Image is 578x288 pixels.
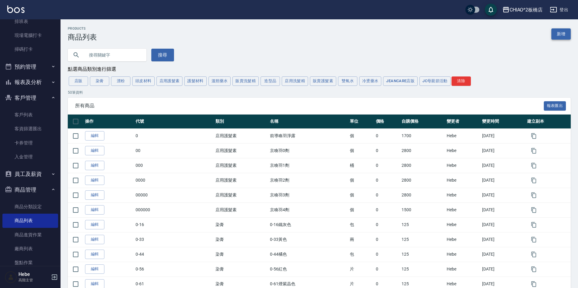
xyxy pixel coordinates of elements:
[268,143,348,158] td: 京喚羽0劑
[348,128,374,143] td: 個
[419,76,451,86] button: JC母親節活動
[400,202,445,217] td: 1500
[85,146,104,155] a: 編輯
[134,128,214,143] td: 0
[374,247,400,262] td: 0
[268,232,348,247] td: 0-33黃色
[383,76,418,86] button: JeanCare店販
[214,143,268,158] td: 店用護髮素
[445,143,481,158] td: Hebe
[268,188,348,202] td: 京喚羽3劑
[209,76,231,86] button: 溫朔藥水
[2,242,58,256] a: 廠商列表
[338,76,357,86] button: 雙氧水
[18,271,49,277] h5: Hebe
[134,115,214,129] th: 代號
[374,202,400,217] td: 0
[348,143,374,158] td: 個
[261,76,280,86] button: 造型品
[348,115,374,129] th: 單位
[348,202,374,217] td: 個
[481,115,526,129] th: 變更時間
[2,182,58,198] button: 商品管理
[184,76,207,86] button: 護髮材料
[374,232,400,247] td: 0
[85,47,142,63] input: 搜尋關鍵字
[85,161,104,170] a: 編輯
[348,188,374,202] td: 個
[151,49,174,61] button: 搜尋
[445,202,481,217] td: Hebe
[348,262,374,277] td: 片
[510,6,543,14] div: CHIAO^2板橋店
[69,76,88,86] button: 店販
[134,173,214,188] td: 0000
[134,217,214,232] td: 0-16
[134,202,214,217] td: 000000
[268,247,348,262] td: 0-44橘色
[84,115,134,129] th: 操作
[445,217,481,232] td: Hebe
[481,173,526,188] td: [DATE]
[544,101,566,111] button: 報表匯出
[85,205,104,215] a: 編輯
[214,232,268,247] td: 染膏
[134,158,214,173] td: 000
[374,128,400,143] td: 0
[134,247,214,262] td: 0-44
[374,217,400,232] td: 0
[400,262,445,277] td: 125
[85,131,104,141] a: 編輯
[2,136,58,150] a: 卡券管理
[500,4,545,16] button: CHIAO^2板橋店
[7,5,25,13] img: Logo
[374,158,400,173] td: 0
[132,76,155,86] button: 頭皮材料
[481,143,526,158] td: [DATE]
[268,128,348,143] td: 前導喚羽淨露
[481,128,526,143] td: [DATE]
[2,122,58,136] a: 客資篩選匯出
[2,90,58,106] button: 客戶管理
[2,228,58,242] a: 商品進貨作業
[214,262,268,277] td: 染膏
[310,76,336,86] button: 販賣護髮素
[445,158,481,173] td: Hebe
[90,76,109,86] button: 染膏
[481,217,526,232] td: [DATE]
[400,173,445,188] td: 2800
[481,188,526,202] td: [DATE]
[481,262,526,277] td: [DATE]
[400,158,445,173] td: 2800
[547,4,571,15] button: 登出
[214,128,268,143] td: 店用護髮素
[214,247,268,262] td: 染膏
[481,247,526,262] td: [DATE]
[268,262,348,277] td: 0-56紅色
[75,103,544,109] span: 所有商品
[2,28,58,42] a: 現場電腦打卡
[445,173,481,188] td: Hebe
[374,262,400,277] td: 0
[134,143,214,158] td: 00
[526,115,571,129] th: 建立副本
[268,158,348,173] td: 京喚羽1劑
[214,173,268,188] td: 店用護髮素
[452,76,471,86] button: 清除
[214,188,268,202] td: 店用護髮素
[68,66,571,73] div: 點選商品類別進行篩選
[156,76,183,86] button: 店用護髮素
[2,15,58,28] a: 排班表
[400,115,445,129] th: 自購價格
[445,232,481,247] td: Hebe
[214,202,268,217] td: 店用護髮素
[268,202,348,217] td: 京喚羽4劑
[2,200,58,214] a: 商品分類設定
[445,247,481,262] td: Hebe
[445,262,481,277] td: Hebe
[348,158,374,173] td: 桶
[85,220,104,229] a: 編輯
[481,232,526,247] td: [DATE]
[214,217,268,232] td: 染膏
[445,188,481,202] td: Hebe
